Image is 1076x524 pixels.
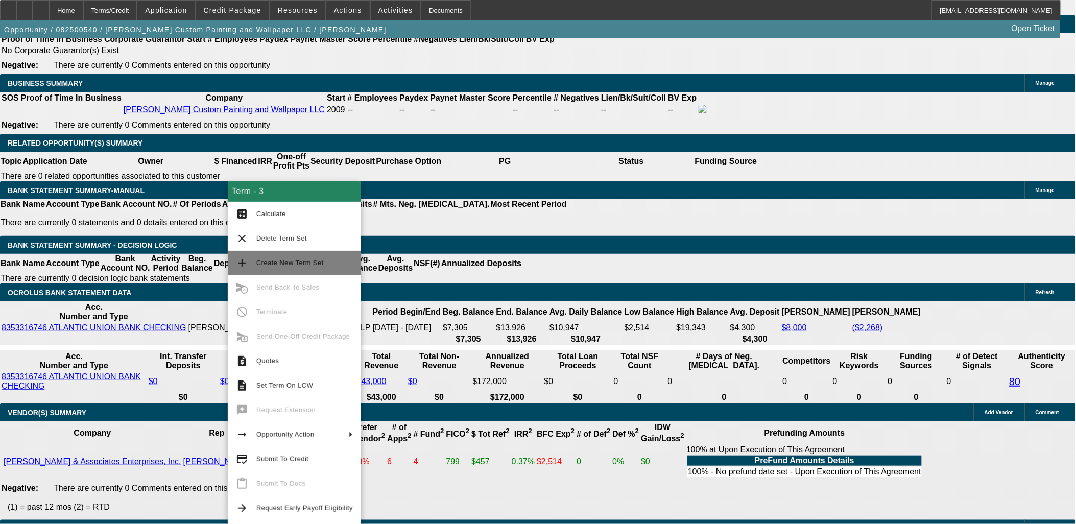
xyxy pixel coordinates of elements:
[536,445,575,479] td: $2,514
[45,254,100,273] th: Account Type
[576,445,611,479] td: 0
[607,427,610,435] sup: 2
[8,503,1076,512] p: (1) = past 12 mos (2) = RTD
[537,430,575,438] b: BFC Exp
[236,453,248,465] mat-icon: credit_score
[667,104,697,115] td: --
[441,254,522,273] th: Annualized Deposits
[852,302,921,322] th: [PERSON_NAME]
[327,93,345,102] b: Start
[471,430,510,438] b: $ Tot Ref
[442,334,494,344] th: $7,305
[613,351,666,371] th: Sum of the Total NSF Count and Total Overdraft Fee Count from Ocrolus
[490,199,567,209] th: Most Recent Period
[687,467,922,477] td: 100% - No prefund date set - Upon Execution of This Agreement
[676,323,728,333] td: $19,343
[213,254,249,273] th: Deposits
[273,152,310,171] th: One-off Profit Pts
[624,302,675,322] th: Low Balance
[54,484,270,492] span: There are currently 0 Comments entered on this opportunity
[2,372,141,390] a: 8353316746 ATLANTIC UNION BANK CHECKING
[20,93,122,103] th: Proof of Time In Business
[214,152,258,171] th: $ Financed
[549,334,623,344] th: $10,947
[54,61,270,69] span: There are currently 0 Comments entered on this opportunity
[149,377,158,386] a: $0
[1009,376,1020,387] a: 80
[511,445,535,479] td: 0.37%
[2,61,38,69] b: Negative:
[544,392,612,402] th: $0
[188,323,371,333] td: [PERSON_NAME] CUSTOM PAINTING & WALLP
[554,105,599,114] div: --
[667,372,781,391] td: 0
[640,445,685,479] td: $0
[832,392,887,402] th: 0
[348,105,353,114] span: --
[730,302,780,322] th: Avg. Deposit
[8,241,177,249] span: Bank Statement Summary - Decision Logic
[342,445,386,479] td: 33.33%
[888,372,945,391] td: 0
[371,1,421,20] button: Activities
[220,351,304,371] th: Int. Transfer Withdrawals
[1036,187,1055,193] span: Manage
[399,93,428,102] b: Paydex
[544,372,612,391] td: $0
[326,104,346,115] td: 2009
[173,199,222,209] th: # Of Periods
[348,93,398,102] b: # Employees
[577,430,610,438] b: # of Def
[381,432,385,440] sup: 2
[549,323,623,333] td: $10,947
[730,323,780,333] td: $4,300
[641,423,684,443] b: IDW Gain/Loss
[372,323,441,333] td: [DATE] - [DATE]
[414,430,444,438] b: # Fund
[278,6,318,14] span: Resources
[236,208,248,220] mat-icon: calculate
[256,357,279,365] span: Quotes
[442,302,494,322] th: Beg. Balance
[471,445,510,479] td: $457
[568,152,695,171] th: Status
[1009,351,1075,371] th: Authenticity Score
[151,254,181,273] th: Activity Period
[88,152,214,171] th: Owner
[782,323,807,332] a: $8,000
[730,334,780,344] th: $4,300
[529,427,532,435] sup: 2
[506,427,510,435] sup: 2
[145,6,187,14] span: Application
[440,427,444,435] sup: 2
[946,372,1008,391] td: 0
[256,382,313,389] span: Set Term On LCW
[667,392,781,402] th: 0
[514,430,532,438] b: IRR
[414,35,458,43] b: #Negatives
[472,392,543,402] th: $172,000
[54,121,270,129] span: There are currently 0 Comments entered on this opportunity
[45,199,100,209] th: Account Type
[8,409,86,417] span: VENDOR(S) SUMMARY
[181,254,213,273] th: Beg. Balance
[124,105,325,114] a: [PERSON_NAME] Custom Painting and Wallpaper LLC
[888,392,945,402] th: 0
[442,152,568,171] th: PG
[413,445,445,479] td: 4
[345,254,377,273] th: Avg. Balance
[635,427,639,435] sup: 2
[613,372,666,391] td: 0
[100,254,151,273] th: Bank Account NO.
[372,302,441,322] th: Period Begin/End
[342,423,386,443] b: % refer by Vendor
[228,181,361,202] div: Term - 3
[206,93,243,102] b: Company
[408,392,471,402] th: $0
[699,105,707,113] img: facebook-icon.png
[378,6,413,14] span: Activities
[356,351,407,371] th: Total Revenue
[946,351,1008,371] th: # of Detect Signals
[209,428,224,437] b: Rep
[782,351,831,371] th: Competitors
